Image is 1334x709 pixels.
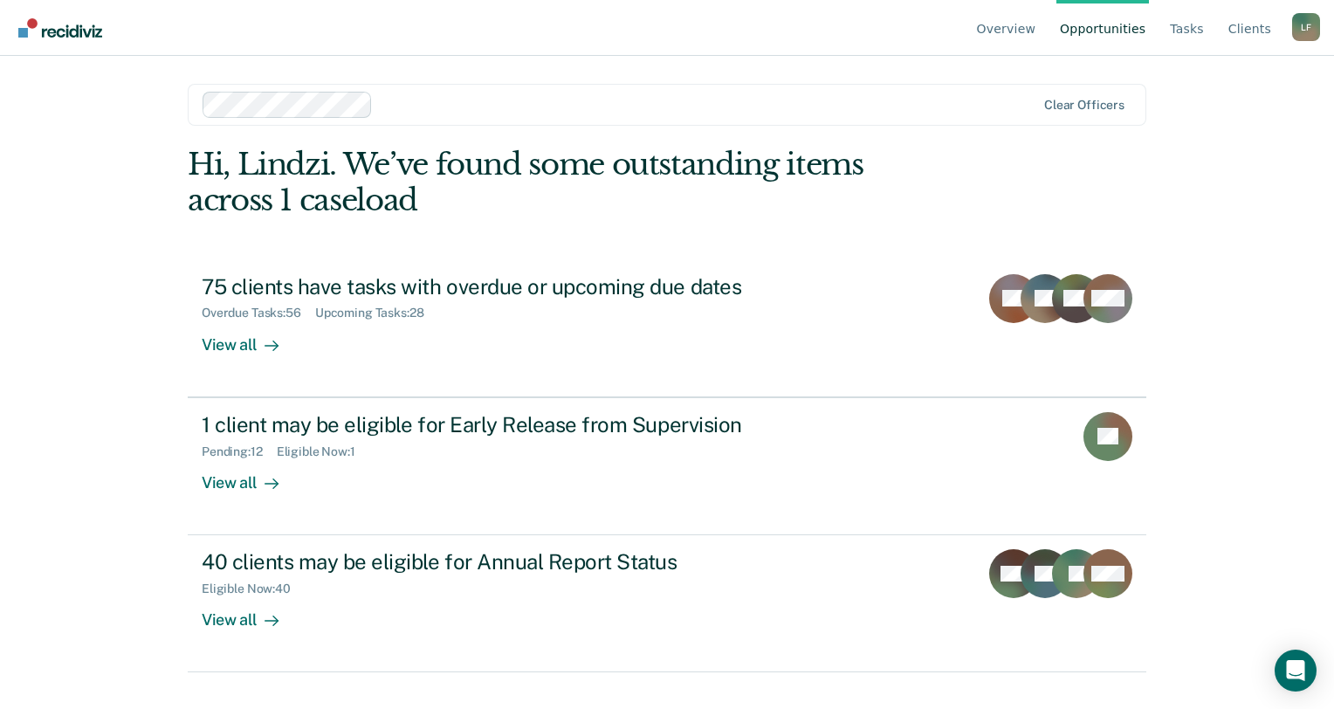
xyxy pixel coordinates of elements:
[1275,650,1317,692] div: Open Intercom Messenger
[202,582,305,596] div: Eligible Now : 40
[188,535,1146,672] a: 40 clients may be eligible for Annual Report StatusEligible Now:40View all
[202,549,815,575] div: 40 clients may be eligible for Annual Report Status
[1044,98,1124,113] div: Clear officers
[202,596,299,630] div: View all
[202,458,299,492] div: View all
[1292,13,1320,41] button: Profile dropdown button
[277,444,369,459] div: Eligible Now : 1
[202,412,815,437] div: 1 client may be eligible for Early Release from Supervision
[188,397,1146,535] a: 1 client may be eligible for Early Release from SupervisionPending:12Eligible Now:1View all
[202,444,277,459] div: Pending : 12
[202,306,315,320] div: Overdue Tasks : 56
[1292,13,1320,41] div: L F
[315,306,438,320] div: Upcoming Tasks : 28
[202,274,815,299] div: 75 clients have tasks with overdue or upcoming due dates
[188,147,954,218] div: Hi, Lindzi. We’ve found some outstanding items across 1 caseload
[202,320,299,354] div: View all
[188,260,1146,397] a: 75 clients have tasks with overdue or upcoming due datesOverdue Tasks:56Upcoming Tasks:28View all
[18,18,102,38] img: Recidiviz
